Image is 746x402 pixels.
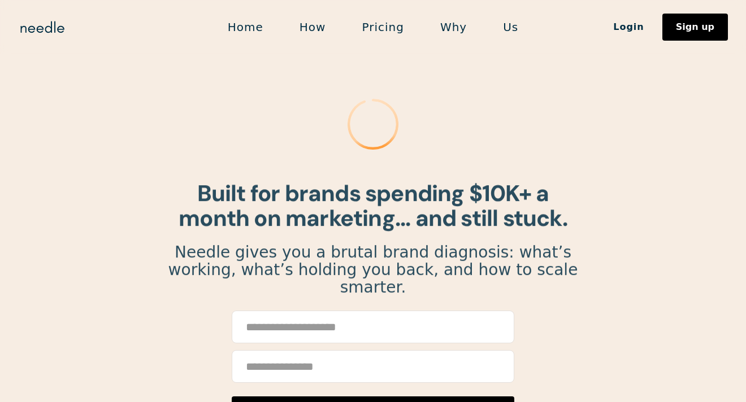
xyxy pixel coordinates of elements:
a: Login [595,18,662,37]
a: Why [422,15,485,39]
a: How [281,15,344,39]
a: Pricing [344,15,422,39]
a: Sign up [662,14,728,41]
a: Us [485,15,536,39]
a: Home [210,15,281,39]
div: Sign up [676,23,714,32]
p: Needle gives you a brutal brand diagnosis: what’s working, what’s holding you back, and how to sc... [167,244,579,296]
strong: Built for brands spending $10K+ a month on marketing... and still stuck. [179,178,567,233]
